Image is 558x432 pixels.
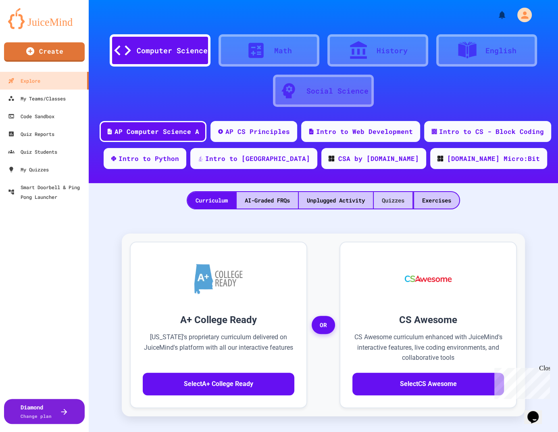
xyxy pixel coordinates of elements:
[205,154,310,163] div: Intro to [GEOGRAPHIC_DATA]
[119,154,179,163] div: Intro to Python
[491,365,550,399] iframe: chat widget
[329,156,334,161] img: CODE_logo_RGB.png
[482,8,509,22] div: My Notifications
[187,192,236,209] div: Curriculum
[397,255,460,303] img: CS Awesome
[439,127,544,136] div: Intro to CS - Block Coding
[299,192,373,209] div: Unplugged Activity
[4,42,85,62] a: Create
[485,45,516,56] div: English
[225,127,290,136] div: AP CS Principles
[8,182,85,202] div: Smart Doorbell & Ping Pong Launcher
[115,127,199,136] div: AP Computer Science A
[352,373,504,395] button: SelectCS Awesome
[338,154,419,163] div: CSA by [DOMAIN_NAME]
[374,192,412,209] div: Quizzes
[8,8,81,29] img: logo-orange.svg
[352,313,504,327] h3: CS Awesome
[137,45,208,56] div: Computer Science
[312,316,335,334] span: OR
[306,86,369,96] div: Social Science
[21,403,52,420] div: Diamond
[8,129,54,139] div: Quiz Reports
[194,264,243,294] img: A+ College Ready
[143,373,294,395] button: SelectA+ College Ready
[447,154,540,163] div: [DOMAIN_NAME] Micro:Bit
[8,111,54,121] div: Code Sandbox
[237,192,298,209] div: AI-Graded FRQs
[316,127,413,136] div: Intro to Web Development
[8,165,49,174] div: My Quizzes
[3,3,56,51] div: Chat with us now!Close
[509,6,534,24] div: My Account
[377,45,408,56] div: History
[352,332,504,363] p: CS Awesome curriculum enhanced with JuiceMind's interactive features, live coding environments, a...
[8,76,40,86] div: Explore
[21,413,52,419] span: Change plan
[414,192,459,209] div: Exercises
[524,400,550,424] iframe: chat widget
[274,45,292,56] div: Math
[8,147,57,157] div: Quiz Students
[4,399,85,424] button: DiamondChange plan
[8,94,66,103] div: My Teams/Classes
[437,156,443,161] img: CODE_logo_RGB.png
[143,313,294,327] h3: A+ College Ready
[143,332,294,363] p: [US_STATE]'s proprietary curriculum delivered on JuiceMind's platform with all our interactive fe...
